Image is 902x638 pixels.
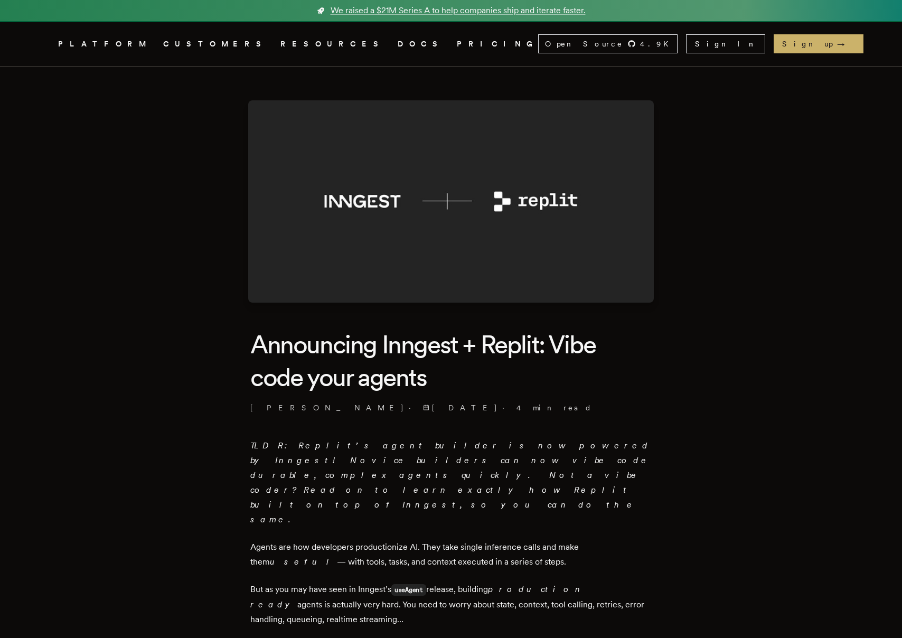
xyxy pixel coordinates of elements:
[398,37,444,51] a: DOCS
[163,37,268,51] a: CUSTOMERS
[391,584,426,596] code: useAgent
[250,440,651,524] em: TLDR: Replit’s agent builder is now powered by Inngest! Novice builders can now vibe code durable...
[545,39,623,49] span: Open Source
[250,584,584,609] em: production ready
[270,557,337,567] em: useful
[58,37,151,51] button: PLATFORM
[837,39,855,49] span: →
[248,100,654,303] img: Featured image for Announcing Inngest + Replit: Vibe code your agents blog post
[457,37,538,51] a: PRICING
[250,540,652,569] p: Agents are how developers productionize AI. They take single inference calls and make them — with...
[640,39,675,49] span: 4.9 K
[250,402,652,413] p: · ·
[516,402,592,413] span: 4 min read
[29,22,873,66] nav: Global
[686,34,765,53] a: Sign In
[280,37,385,51] button: RESOURCES
[423,402,498,413] span: [DATE]
[250,328,652,394] h1: Announcing Inngest + Replit: Vibe code your agents
[250,582,652,627] p: But as you may have seen in Inngest’s release, building agents is actually very hard. You need to...
[331,4,586,17] span: We raised a $21M Series A to help companies ship and iterate faster.
[250,402,405,413] a: [PERSON_NAME]
[774,34,863,53] a: Sign up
